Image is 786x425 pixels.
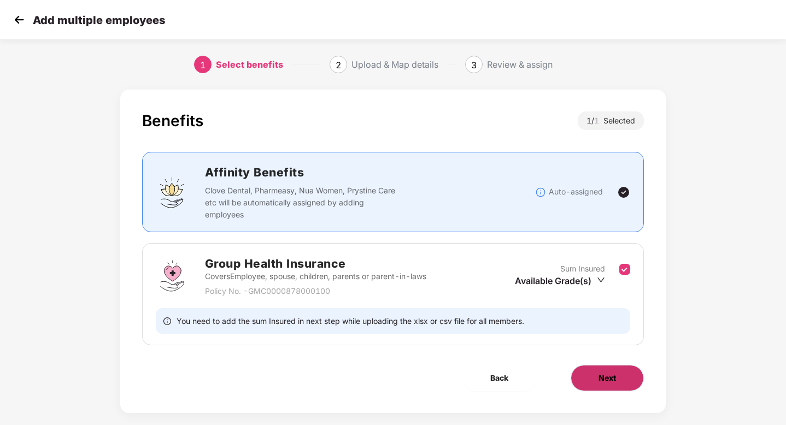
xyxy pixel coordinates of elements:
p: Add multiple employees [33,14,165,27]
span: info-circle [163,316,171,326]
img: svg+xml;base64,PHN2ZyBpZD0iVGljay0yNHgyNCIgeG1sbnM9Imh0dHA6Ly93d3cudzMub3JnLzIwMDAvc3ZnIiB3aWR0aD... [617,186,630,199]
span: Next [599,372,616,384]
span: 2 [336,60,341,70]
div: Upload & Map details [351,56,438,73]
p: Auto-assigned [549,186,603,198]
p: Clove Dental, Pharmeasy, Nua Women, Prystine Care etc will be automatically assigned by adding em... [205,185,403,221]
span: 1 [594,116,603,125]
p: Policy No. - GMC0000878000100 [205,285,426,297]
h2: Affinity Benefits [205,163,536,181]
div: Benefits [142,111,203,130]
img: svg+xml;base64,PHN2ZyBpZD0iSW5mb18tXzMyeDMyIiBkYXRhLW5hbWU9IkluZm8gLSAzMngzMiIgeG1sbnM9Imh0dHA6Ly... [535,187,546,198]
img: svg+xml;base64,PHN2ZyBpZD0iQWZmaW5pdHlfQmVuZWZpdHMiIGRhdGEtbmFtZT0iQWZmaW5pdHkgQmVuZWZpdHMiIHhtbG... [156,176,189,209]
div: 1 / Selected [578,111,644,130]
h2: Group Health Insurance [205,255,426,273]
p: Sum Insured [560,263,605,275]
span: 3 [471,60,477,70]
img: svg+xml;base64,PHN2ZyB4bWxucz0iaHR0cDovL3d3dy53My5vcmcvMjAwMC9zdmciIHdpZHRoPSIzMCIgaGVpZ2h0PSIzMC... [11,11,27,28]
p: Covers Employee, spouse, children, parents or parent-in-laws [205,270,426,282]
img: svg+xml;base64,PHN2ZyBpZD0iR3JvdXBfSGVhbHRoX0luc3VyYW5jZSIgZGF0YS1uYW1lPSJHcm91cCBIZWFsdGggSW5zdX... [156,259,189,292]
button: Next [571,365,644,391]
span: down [597,276,605,284]
span: Back [490,372,508,384]
span: 1 [200,60,206,70]
div: Review & assign [487,56,553,73]
button: Back [463,365,536,391]
span: You need to add the sum Insured in next step while uploading the xlsx or csv file for all members. [177,316,524,326]
div: Select benefits [216,56,283,73]
div: Available Grade(s) [515,275,605,287]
